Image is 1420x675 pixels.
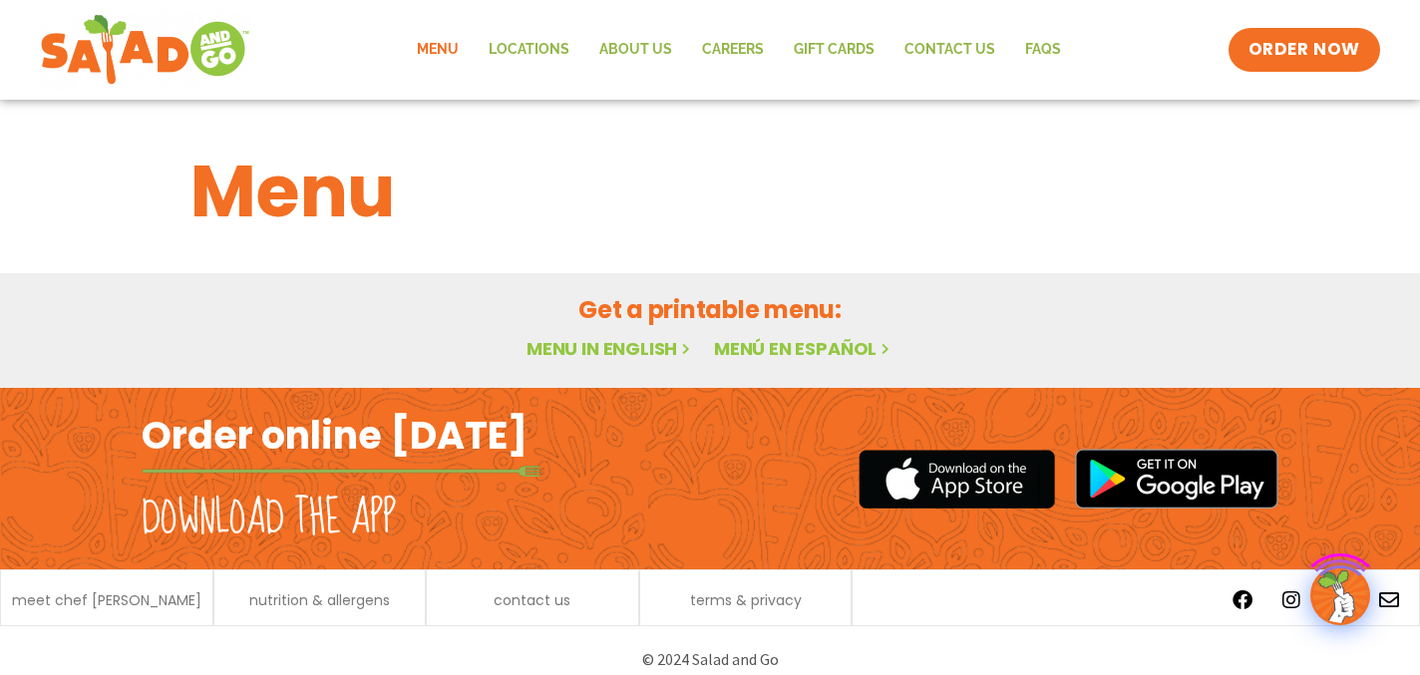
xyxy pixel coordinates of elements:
[1075,449,1278,508] img: google_play
[690,593,802,607] a: terms & privacy
[1248,38,1360,62] span: ORDER NOW
[142,411,528,460] h2: Order online [DATE]
[190,138,1230,245] h1: Menu
[12,593,201,607] a: meet chef [PERSON_NAME]
[527,336,694,361] a: Menu in English
[584,27,687,73] a: About Us
[779,27,889,73] a: GIFT CARDS
[249,593,390,607] a: nutrition & allergens
[714,336,893,361] a: Menú en español
[1010,27,1076,73] a: FAQs
[152,646,1268,673] p: © 2024 Salad and Go
[474,27,584,73] a: Locations
[142,466,540,477] img: fork
[494,593,570,607] a: contact us
[402,27,474,73] a: Menu
[142,491,396,546] h2: Download the app
[889,27,1010,73] a: Contact Us
[402,27,1076,73] nav: Menu
[859,447,1055,511] img: appstore
[687,27,779,73] a: Careers
[1229,28,1380,72] a: ORDER NOW
[40,10,250,90] img: new-SAG-logo-768×292
[190,292,1230,327] h2: Get a printable menu:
